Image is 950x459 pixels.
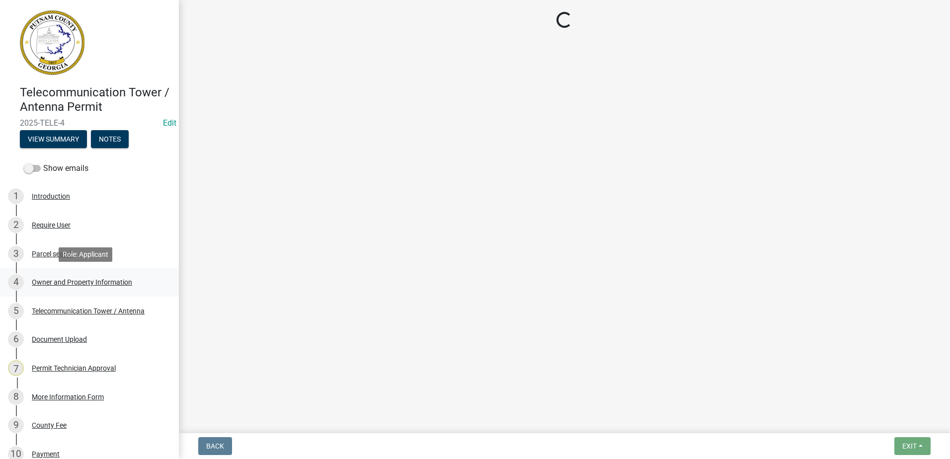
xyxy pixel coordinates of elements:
[8,417,24,433] div: 9
[32,250,74,257] div: Parcel search
[894,437,931,455] button: Exit
[902,442,917,450] span: Exit
[32,307,145,314] div: Telecommunication Tower / Antenna
[163,118,176,128] wm-modal-confirm: Edit Application Number
[91,130,129,148] button: Notes
[163,118,176,128] a: Edit
[8,331,24,347] div: 6
[8,303,24,319] div: 5
[32,336,87,343] div: Document Upload
[32,222,71,229] div: Require User
[20,10,84,75] img: Putnam County, Georgia
[91,136,129,144] wm-modal-confirm: Notes
[198,437,232,455] button: Back
[8,360,24,376] div: 7
[8,246,24,262] div: 3
[8,274,24,290] div: 4
[206,442,224,450] span: Back
[59,247,112,262] div: Role: Applicant
[32,365,116,372] div: Permit Technician Approval
[8,188,24,204] div: 1
[20,118,159,128] span: 2025-TELE-4
[20,85,171,114] h4: Telecommunication Tower / Antenna Permit
[32,193,70,200] div: Introduction
[32,451,60,458] div: Payment
[32,393,104,400] div: More Information Form
[20,130,87,148] button: View Summary
[32,279,132,286] div: Owner and Property Information
[8,389,24,405] div: 8
[24,162,88,174] label: Show emails
[20,136,87,144] wm-modal-confirm: Summary
[8,217,24,233] div: 2
[32,422,67,429] div: County Fee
